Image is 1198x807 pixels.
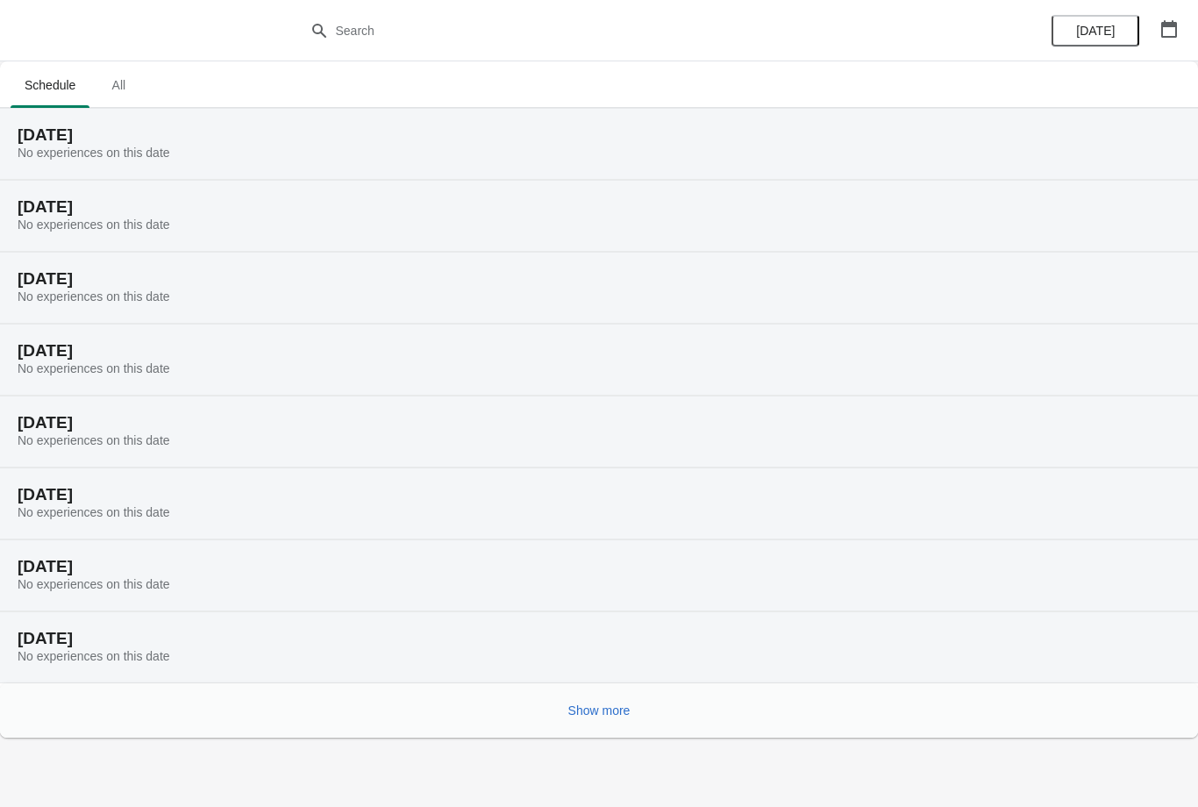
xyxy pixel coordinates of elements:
span: No experiences on this date [18,146,170,160]
span: No experiences on this date [18,433,170,447]
span: No experiences on this date [18,577,170,591]
h2: [DATE] [18,198,1180,216]
span: No experiences on this date [18,361,170,375]
h2: [DATE] [18,630,1180,647]
h2: [DATE] [18,558,1180,575]
h2: [DATE] [18,414,1180,432]
button: Show more [561,695,638,726]
input: Search [335,15,899,46]
h2: [DATE] [18,126,1180,144]
span: No experiences on this date [18,649,170,663]
button: [DATE] [1052,15,1139,46]
span: No experiences on this date [18,505,170,519]
span: All [96,69,140,101]
span: No experiences on this date [18,218,170,232]
span: No experiences on this date [18,289,170,304]
h2: [DATE] [18,342,1180,360]
h2: [DATE] [18,270,1180,288]
h2: [DATE] [18,486,1180,503]
span: [DATE] [1076,24,1115,38]
span: Schedule [11,69,89,101]
span: Show more [568,703,631,718]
